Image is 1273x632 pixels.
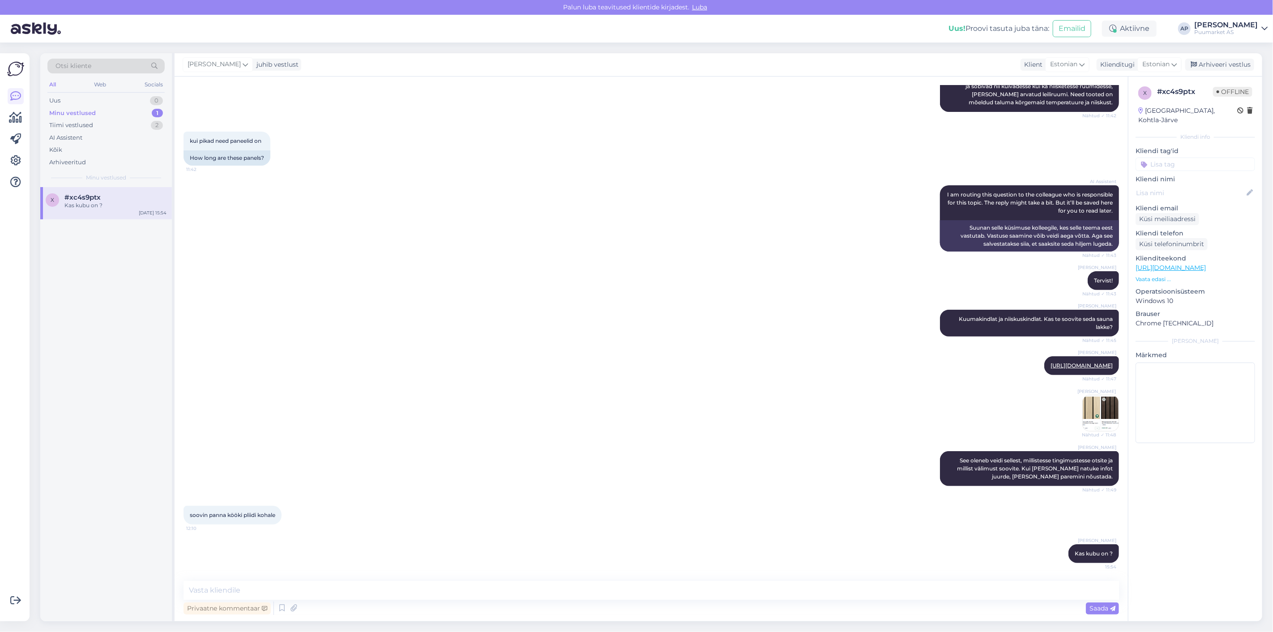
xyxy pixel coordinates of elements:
[1136,213,1199,225] div: Küsi meiliaadressi
[139,209,167,216] div: [DATE] 15:54
[190,512,275,518] span: soovin panna kööki pliidi kohale
[1089,604,1115,612] span: Saada
[1051,362,1113,369] a: [URL][DOMAIN_NAME]
[1050,60,1077,69] span: Estonian
[56,61,91,71] span: Otsi kliente
[1078,303,1116,309] span: [PERSON_NAME]
[1082,112,1116,119] span: Nähtud ✓ 11:42
[948,23,1049,34] div: Proovi tasuta juba täna:
[959,316,1114,330] span: Kuumakindlat ja niiskuskindlat. Kas te soovite seda sauna lakke?
[186,525,220,532] span: 12:10
[1078,349,1116,356] span: [PERSON_NAME]
[1083,564,1116,570] span: 15:54
[1138,106,1237,125] div: [GEOGRAPHIC_DATA], Kohtla-Järve
[1078,444,1116,451] span: [PERSON_NAME]
[93,79,108,90] div: Web
[143,79,165,90] div: Socials
[49,158,86,167] div: Arhiveeritud
[689,3,710,11] span: Luba
[1136,158,1255,171] input: Lisa tag
[184,150,270,166] div: How long are these panels?
[49,145,62,154] div: Kõik
[1136,204,1255,213] p: Kliendi email
[1194,21,1258,29] div: [PERSON_NAME]
[1075,550,1113,557] span: Kas kubu on ?
[1194,21,1268,36] a: [PERSON_NAME]Puumarket AS
[49,109,96,118] div: Minu vestlused
[1136,275,1255,283] p: Vaata edasi ...
[1136,175,1255,184] p: Kliendi nimi
[957,457,1114,480] span: See oleneb veidi sellest, millistesse tingimustesse otsite ja millist välimust soovite. Kui [PERS...
[1082,290,1116,297] span: Nähtud ✓ 11:43
[1136,254,1255,263] p: Klienditeekond
[49,121,93,130] div: Tiimi vestlused
[64,193,101,201] span: #xc4s9ptx
[1157,86,1213,97] div: # xc4s9ptx
[151,121,163,130] div: 2
[150,96,163,105] div: 0
[1136,350,1255,360] p: Märkmed
[51,196,54,203] span: x
[86,174,126,182] span: Minu vestlused
[49,133,82,142] div: AI Assistent
[1082,252,1116,259] span: Nähtud ✓ 11:43
[1136,146,1255,156] p: Kliendi tag'id
[1136,337,1255,345] div: [PERSON_NAME]
[1021,60,1042,69] div: Klient
[1077,388,1116,395] span: [PERSON_NAME]
[1185,59,1254,71] div: Arhiveeri vestlus
[1136,296,1255,306] p: Windows 10
[1213,87,1252,97] span: Offline
[1136,287,1255,296] p: Operatsioonisüsteem
[1078,537,1116,544] span: [PERSON_NAME]
[1136,133,1255,141] div: Kliendi info
[1136,309,1255,319] p: Brauser
[190,137,261,144] span: kui pikad need paneelid on
[947,191,1114,214] span: I am routing this question to the colleague who is responsible for this topic. The reply might ta...
[1082,487,1116,493] span: Nähtud ✓ 11:49
[1136,264,1206,272] a: [URL][DOMAIN_NAME]
[940,220,1119,252] div: Suunan selle küsimuse kolleegile, kes selle teema eest vastutab. Vastuse saamine võib veidi aega ...
[1178,22,1191,35] div: AP
[1083,395,1119,431] img: Attachment
[1082,431,1116,438] span: Nähtud ✓ 11:48
[188,60,241,69] span: [PERSON_NAME]
[1136,238,1208,250] div: Küsi telefoninumbrit
[184,602,271,615] div: Privaatne kommentaar
[1082,337,1116,344] span: Nähtud ✓ 11:45
[49,96,60,105] div: Uus
[186,166,220,173] span: 11:42
[1094,277,1113,284] span: Tervist!
[253,60,299,69] div: juhib vestlust
[47,79,58,90] div: All
[7,60,24,77] img: Askly Logo
[1053,20,1091,37] button: Emailid
[1143,90,1147,96] span: x
[152,109,163,118] div: 1
[1083,178,1116,185] span: AI Assistent
[64,201,167,209] div: Kas kubu on ?
[1194,29,1258,36] div: Puumarket AS
[1142,60,1170,69] span: Estonian
[1082,376,1116,382] span: Nähtud ✓ 11:47
[1136,229,1255,238] p: Kliendi telefon
[948,24,965,33] b: Uus!
[1136,319,1255,328] p: Chrome [TECHNICAL_ID]
[1136,188,1245,198] input: Lisa nimi
[1078,264,1116,271] span: [PERSON_NAME]
[1097,60,1135,69] div: Klienditugi
[1102,21,1157,37] div: Aktiivne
